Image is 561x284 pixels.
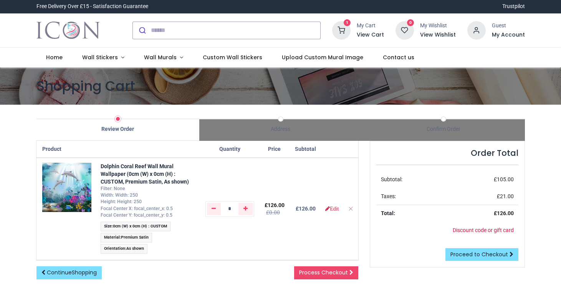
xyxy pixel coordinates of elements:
div: My Cart [357,22,384,30]
span: Material [104,235,120,240]
a: Wall Stickers [73,48,134,68]
span: Orientation [104,246,125,251]
span: Filter: None [101,186,125,191]
a: 1 [332,27,351,33]
span: 126.00 [299,205,316,212]
div: My Wishlist [420,22,456,30]
td: Subtotal: [376,171,449,188]
span: Continue [47,269,97,276]
th: Price [259,141,290,158]
span: Custom Wall Stickers [203,53,262,61]
span: £ [494,176,514,182]
span: Quantity [219,146,240,152]
span: Size [104,224,112,229]
a: Remove from cart [348,205,353,212]
div: Confirm Order [362,125,525,133]
h4: Order Total [376,147,518,159]
a: Logo of Icon Wall Stickers [36,20,100,41]
span: Height: Height: 250 [101,199,142,204]
span: : [101,233,152,242]
div: Address [199,125,362,133]
sup: 1 [344,19,351,27]
a: View Cart [357,31,384,39]
span: £ [265,202,285,208]
span: 0.00 [269,209,280,216]
span: Contact us [383,53,414,61]
span: Wall Murals [144,53,177,61]
b: £ [296,205,316,212]
strong: £ [494,210,514,216]
span: : [101,222,171,231]
span: Wall Stickers [82,53,118,61]
span: As shown [126,246,144,251]
span: Width: Width: 250 [101,192,138,198]
del: £ [266,209,280,216]
span: 126.00 [268,202,285,208]
a: My Account [492,31,525,39]
span: Process Checkout [299,269,348,276]
img: 5UE2x1bfv4v3zj9QVvbcqKAAAAAElFTkSuQmCC [42,163,91,212]
th: Product [36,141,96,158]
img: Icon Wall Stickers [36,20,100,41]
span: 126.00 [497,210,514,216]
a: 0 [396,27,414,33]
sup: 0 [407,19,414,27]
span: Upload Custom Mural Image [282,53,363,61]
span: £ [497,193,514,199]
th: Subtotal [290,141,321,158]
span: Premium Satin [121,235,149,240]
span: : [101,244,148,254]
strong: Total: [381,210,395,216]
span: 105.00 [497,176,514,182]
a: Add one [238,203,253,215]
span: 21.00 [500,193,514,199]
span: 0cm (W) x 0cm (H) : CUSTOM [113,224,167,229]
a: Process Checkout [294,266,358,279]
a: Wall Murals [134,48,193,68]
a: Discount code or gift card [453,227,514,233]
a: Proceed to Checkout [445,248,518,261]
a: Remove one [207,203,221,215]
span: Home [46,53,63,61]
div: Review Order [36,125,199,133]
a: Dolphin Coral Reef Wall Mural Wallpaper (0cm (W) x 0cm (H) : CUSTOM, Premium Satin, As shown) [101,163,189,184]
a: View Wishlist [420,31,456,39]
div: Free Delivery Over £15 - Satisfaction Guarantee [36,3,148,10]
a: Trustpilot [502,3,525,10]
td: Taxes: [376,188,449,205]
a: Edit [325,206,339,211]
a: ContinueShopping [36,266,102,279]
span: Focal Center X: focal_center_x: 0.5 [101,206,173,211]
span: Shopping [72,269,97,276]
h1: Shopping Cart [36,77,525,95]
div: Guest [492,22,525,30]
span: Proceed to Checkout [450,251,508,258]
span: Focal Center Y: focal_center_y: 0.5 [101,212,172,218]
button: Submit [133,22,151,39]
